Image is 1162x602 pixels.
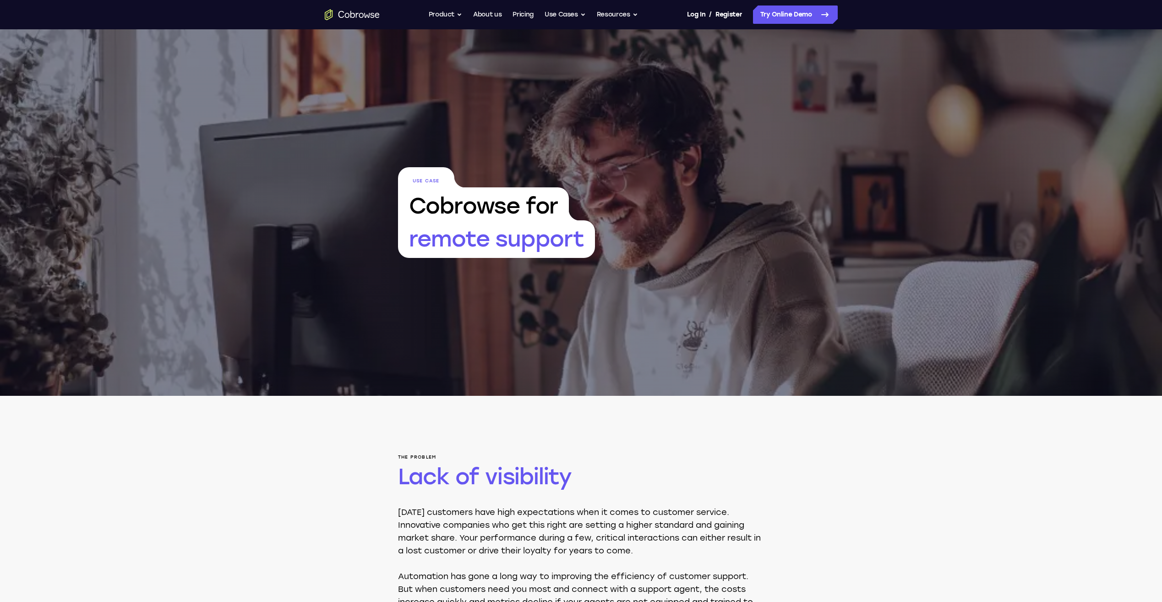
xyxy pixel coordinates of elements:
[709,9,712,20] span: /
[398,187,569,220] span: Cobrowse for
[753,5,838,24] a: Try Online Demo
[597,5,638,24] button: Resources
[513,5,534,24] a: Pricing
[473,5,502,24] a: About us
[429,5,463,24] button: Product
[325,9,380,20] a: Go to the home page
[687,5,705,24] a: Log In
[715,5,742,24] a: Register
[398,167,454,187] span: Use Case
[398,462,764,491] h2: Lack of visibility
[398,220,595,258] span: remote support
[398,506,764,557] p: [DATE] customers have high expectations when it comes to customer service. Innovative companies w...
[398,454,764,460] span: The problem
[545,5,586,24] button: Use Cases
